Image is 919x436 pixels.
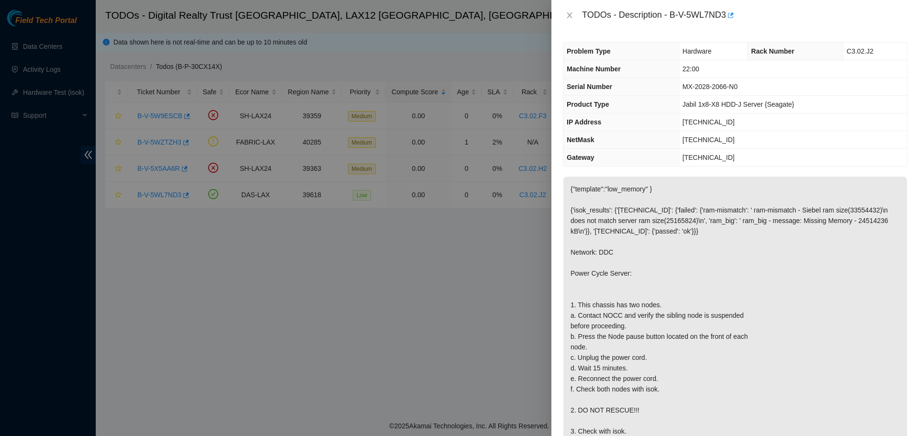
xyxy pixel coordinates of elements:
span: IP Address [567,118,601,126]
span: MX-2028-2066-N0 [683,83,738,90]
span: [TECHNICAL_ID] [683,118,735,126]
span: 22:00 [683,65,699,73]
span: C3.02.J2 [847,47,874,55]
button: Close [563,11,576,20]
span: Hardware [683,47,712,55]
span: [TECHNICAL_ID] [683,136,735,144]
span: Jabil 1x8-X8 HDD-J Server {Seagate} [683,101,794,108]
span: NetMask [567,136,594,144]
span: Problem Type [567,47,611,55]
span: Machine Number [567,65,621,73]
span: [TECHNICAL_ID] [683,154,735,161]
div: TODOs - Description - B-V-5WL7ND3 [582,8,908,23]
span: Serial Number [567,83,612,90]
span: Product Type [567,101,609,108]
span: close [566,11,573,19]
span: Rack Number [751,47,794,55]
span: Gateway [567,154,594,161]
